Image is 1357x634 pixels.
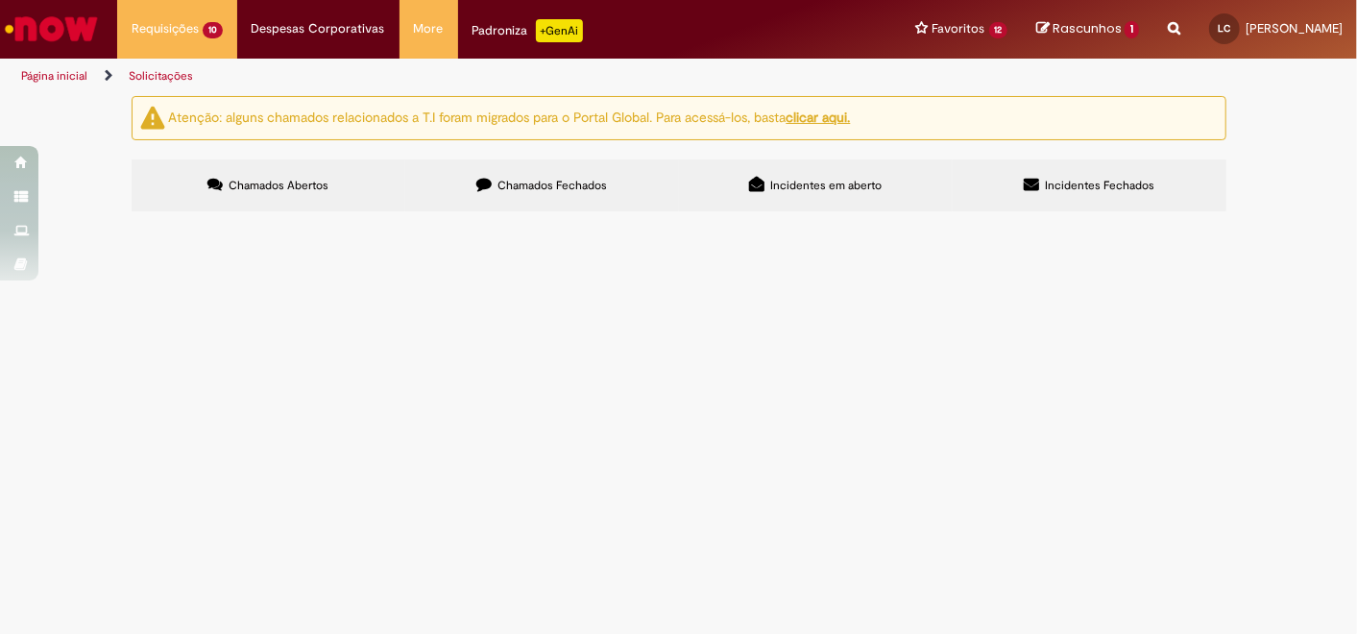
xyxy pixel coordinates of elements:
a: clicar aqui. [787,109,851,126]
a: Página inicial [21,68,87,84]
span: Favoritos [933,19,985,38]
span: [PERSON_NAME] [1246,20,1343,37]
span: Chamados Fechados [497,178,607,193]
div: Padroniza [473,19,583,42]
p: +GenAi [536,19,583,42]
span: Chamados Abertos [229,178,328,193]
span: Requisições [132,19,199,38]
span: More [414,19,444,38]
a: Rascunhos [1036,20,1139,38]
ul: Trilhas de página [14,59,890,94]
span: LC [1219,22,1231,35]
span: 10 [203,22,223,38]
span: 1 [1125,21,1139,38]
span: Incidentes Fechados [1045,178,1154,193]
img: ServiceNow [2,10,101,48]
span: Rascunhos [1053,19,1122,37]
span: 12 [989,22,1008,38]
ng-bind-html: Atenção: alguns chamados relacionados a T.I foram migrados para o Portal Global. Para acessá-los,... [169,109,851,126]
a: Solicitações [129,68,193,84]
span: Despesas Corporativas [252,19,385,38]
span: Incidentes em aberto [770,178,882,193]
